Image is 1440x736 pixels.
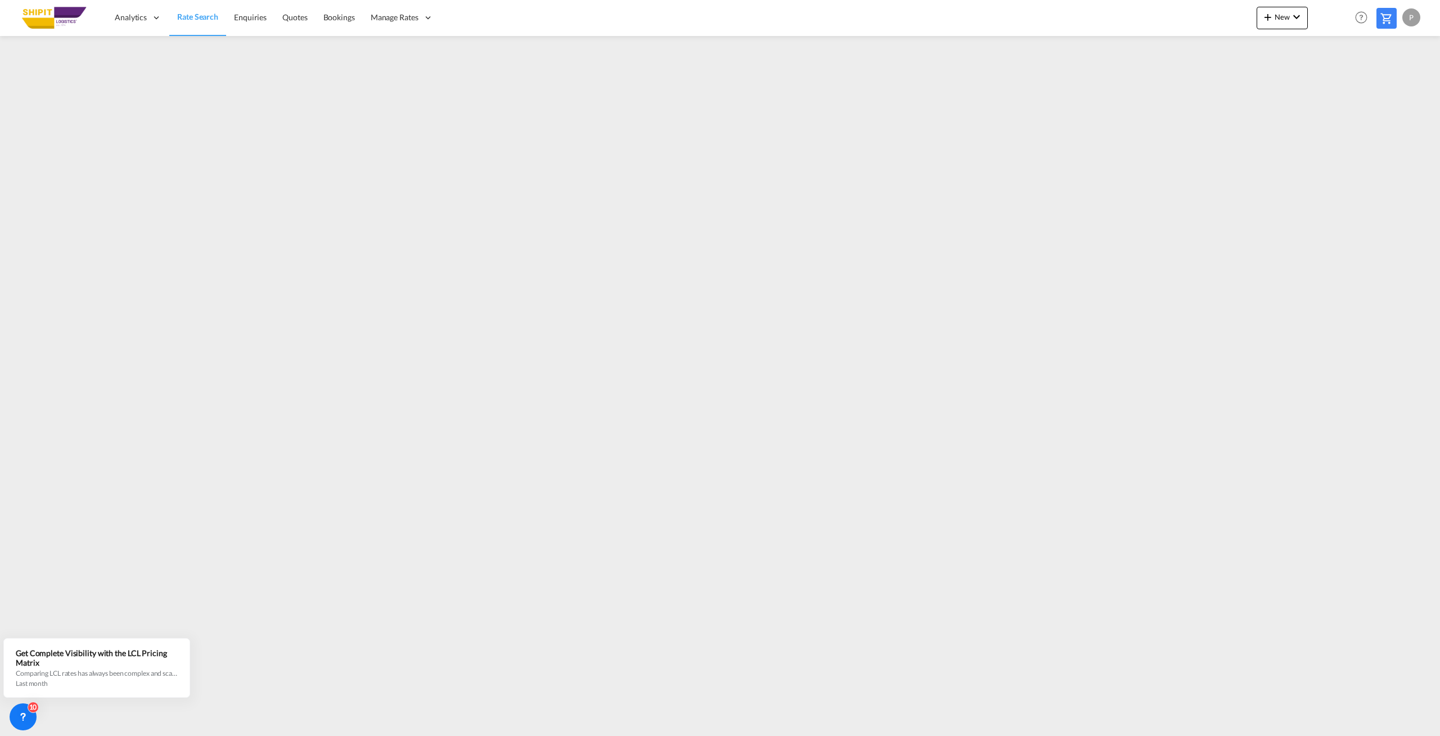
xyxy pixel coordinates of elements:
[371,12,418,23] span: Manage Rates
[282,12,307,22] span: Quotes
[1352,8,1376,28] div: Help
[1402,8,1420,26] div: P
[1352,8,1371,27] span: Help
[1257,7,1308,29] button: icon-plus 400-fgNewicon-chevron-down
[234,12,267,22] span: Enquiries
[17,5,93,30] img: b70fe0906c5511ee9ba1a169c51233c0.png
[1261,10,1275,24] md-icon: icon-plus 400-fg
[1261,12,1303,21] span: New
[1290,10,1303,24] md-icon: icon-chevron-down
[177,12,218,21] span: Rate Search
[323,12,355,22] span: Bookings
[115,12,147,23] span: Analytics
